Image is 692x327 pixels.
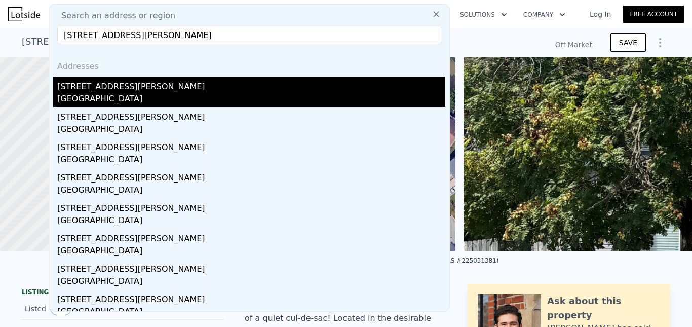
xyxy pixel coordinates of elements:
div: [STREET_ADDRESS][PERSON_NAME] [57,198,445,214]
span: Search an address or region [53,10,175,22]
div: [GEOGRAPHIC_DATA] [57,184,445,198]
button: Company [515,6,573,24]
div: LISTING & SALE HISTORY [22,288,224,298]
div: [GEOGRAPHIC_DATA] [57,306,445,320]
div: [STREET_ADDRESS][PERSON_NAME] , Columbus , OH 43223 [22,34,291,49]
div: [STREET_ADDRESS][PERSON_NAME] [57,168,445,184]
div: [STREET_ADDRESS][PERSON_NAME] [57,107,445,123]
button: Show Options [650,32,670,53]
div: [STREET_ADDRESS][PERSON_NAME] [57,289,445,306]
div: [STREET_ADDRESS][PERSON_NAME] [57,229,445,245]
div: [STREET_ADDRESS][PERSON_NAME] [57,77,445,93]
button: Solutions [452,6,515,24]
div: Addresses [53,52,445,77]
div: [STREET_ADDRESS][PERSON_NAME] [57,137,445,154]
div: [GEOGRAPHIC_DATA] [57,93,445,107]
div: [GEOGRAPHIC_DATA] [57,245,445,259]
div: [GEOGRAPHIC_DATA] [57,154,445,168]
input: Enter an address, city, region, neighborhood or zip code [57,26,441,44]
div: [GEOGRAPHIC_DATA] [57,214,445,229]
a: Log In [578,9,623,19]
div: [STREET_ADDRESS][PERSON_NAME] [57,259,445,275]
div: [GEOGRAPHIC_DATA] [57,123,445,137]
div: Listed [25,302,115,315]
button: SAVE [610,33,646,52]
div: Off Market [553,40,594,50]
img: Lotside [8,7,40,21]
a: Free Account [623,6,684,23]
div: Ask about this property [547,294,660,322]
div: [GEOGRAPHIC_DATA] [57,275,445,289]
